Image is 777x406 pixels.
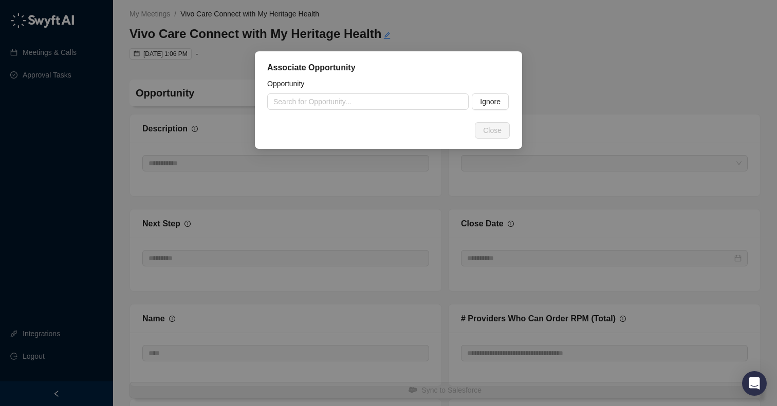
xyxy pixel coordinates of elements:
[267,78,311,89] label: Opportunity
[267,62,510,74] div: Associate Opportunity
[480,96,501,107] span: Ignore
[742,371,767,396] div: Open Intercom Messenger
[472,93,509,110] button: Ignore
[475,122,510,139] button: Close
